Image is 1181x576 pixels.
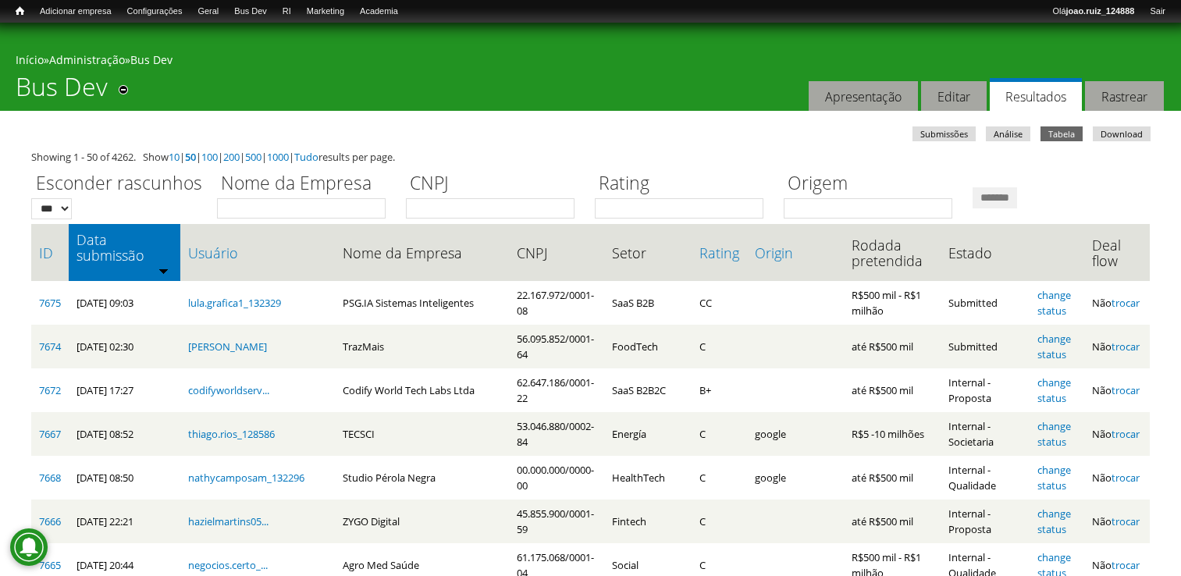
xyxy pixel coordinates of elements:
[1037,288,1071,318] a: change status
[335,325,509,368] td: TrazMais
[604,368,691,412] td: SaaS B2B2C
[223,150,240,164] a: 200
[352,4,406,20] a: Academia
[747,412,844,456] td: google
[8,4,32,19] a: Início
[1084,456,1150,500] td: Não
[941,412,1030,456] td: Internal - Societaria
[335,224,509,281] th: Nome da Empresa
[509,412,604,456] td: 53.046.880/0002-84
[69,456,180,500] td: [DATE] 08:50
[188,471,304,485] a: nathycamposam_132296
[76,232,173,263] a: Data submissão
[16,52,44,67] a: Início
[692,368,747,412] td: B+
[217,170,396,198] label: Nome da Empresa
[844,281,941,325] td: R$500 mil - R$1 milhão
[1112,471,1140,485] a: trocar
[986,126,1030,141] a: Análise
[335,281,509,325] td: PSG.IA Sistemas Inteligentes
[16,52,1165,72] div: » »
[226,4,275,20] a: Bus Dev
[1084,500,1150,543] td: Não
[844,456,941,500] td: até R$500 mil
[784,170,962,198] label: Origem
[169,150,180,164] a: 10
[692,281,747,325] td: CC
[941,325,1030,368] td: Submitted
[1044,4,1142,20] a: Olájoao.ruiz_124888
[16,5,24,16] span: Início
[1037,332,1071,361] a: change status
[1084,412,1150,456] td: Não
[158,265,169,276] img: ordem crescente
[69,281,180,325] td: [DATE] 09:03
[755,245,836,261] a: Origin
[509,281,604,325] td: 22.167.972/0001-08
[39,514,61,528] a: 7666
[1093,126,1151,141] a: Download
[245,150,261,164] a: 500
[604,224,691,281] th: Setor
[299,4,352,20] a: Marketing
[39,558,61,572] a: 7665
[604,500,691,543] td: Fintech
[509,368,604,412] td: 62.647.186/0001-22
[188,296,281,310] a: lula.grafica1_132329
[294,150,318,164] a: Tudo
[1037,507,1071,536] a: change status
[941,456,1030,500] td: Internal - Qualidade
[49,52,125,67] a: Administração
[1037,375,1071,405] a: change status
[39,340,61,354] a: 7674
[747,456,844,500] td: google
[990,78,1082,112] a: Resultados
[1084,224,1150,281] th: Deal flow
[604,456,691,500] td: HealthTech
[692,325,747,368] td: C
[1037,419,1071,449] a: change status
[1112,558,1140,572] a: trocar
[921,81,987,112] a: Editar
[844,500,941,543] td: até R$500 mil
[844,325,941,368] td: até R$500 mil
[1040,126,1083,141] a: Tabela
[69,412,180,456] td: [DATE] 08:52
[941,224,1030,281] th: Estado
[31,170,207,198] label: Esconder rascunhos
[335,456,509,500] td: Studio Pérola Negra
[188,340,267,354] a: [PERSON_NAME]
[201,150,218,164] a: 100
[604,325,691,368] td: FoodTech
[275,4,299,20] a: RI
[941,281,1030,325] td: Submitted
[32,4,119,20] a: Adicionar empresa
[39,471,61,485] a: 7668
[188,558,268,572] a: negocios.certo_...
[335,412,509,456] td: TECSCI
[509,456,604,500] td: 00.000.000/0000-00
[1142,4,1173,20] a: Sair
[912,126,976,141] a: Submissões
[69,368,180,412] td: [DATE] 17:27
[941,368,1030,412] td: Internal - Proposta
[188,245,327,261] a: Usuário
[188,514,269,528] a: hazielmartins05...
[699,245,739,261] a: Rating
[119,4,190,20] a: Configurações
[509,224,604,281] th: CNPJ
[604,412,691,456] td: Energía
[69,325,180,368] td: [DATE] 02:30
[509,325,604,368] td: 56.095.852/0001-64
[595,170,774,198] label: Rating
[335,500,509,543] td: ZYGO Digital
[692,412,747,456] td: C
[941,500,1030,543] td: Internal - Proposta
[844,224,941,281] th: Rodada pretendida
[190,4,226,20] a: Geral
[335,368,509,412] td: Codify World Tech Labs Ltda
[188,427,275,441] a: thiago.rios_128586
[267,150,289,164] a: 1000
[509,500,604,543] td: 45.855.900/0001-59
[31,149,1150,165] div: Showing 1 - 50 of 4262. Show | | | | | | results per page.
